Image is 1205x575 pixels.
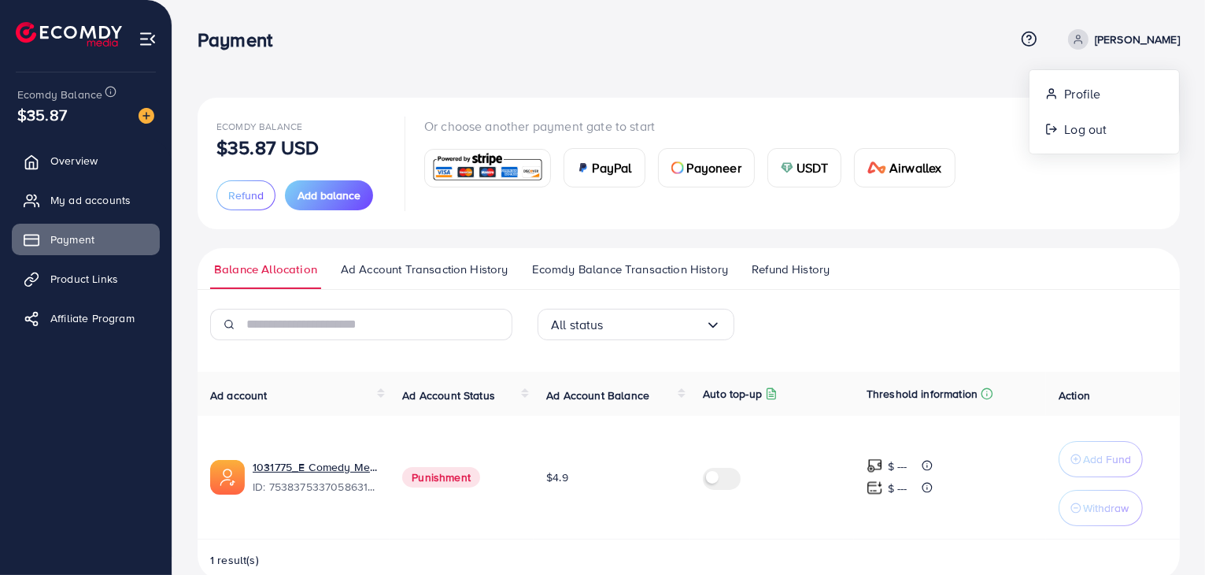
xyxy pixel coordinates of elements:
span: Balance Allocation [214,261,317,278]
a: card [424,149,551,187]
p: Threshold information [867,384,978,403]
iframe: Chat [1138,504,1193,563]
a: Product Links [12,263,160,295]
span: Punishment [402,467,480,488]
img: logo [16,22,122,46]
img: card [867,161,886,174]
span: Payment [50,232,94,247]
button: Add balance [285,180,373,210]
span: Profile [1064,84,1100,103]
span: 1 result(s) [210,552,259,568]
span: Ecomdy Balance Transaction History [532,261,728,278]
span: Ad Account Transaction History [341,261,508,278]
span: Log out [1064,120,1107,139]
span: PayPal [593,158,632,177]
span: Add balance [298,187,360,203]
span: $4.9 [546,469,568,485]
span: $35.87 [17,103,67,126]
span: Ecomdy Balance [17,87,102,102]
img: card [781,161,793,174]
img: card [671,161,684,174]
button: Withdraw [1059,490,1143,526]
button: Refund [216,180,275,210]
a: 1031775_E Comedy Media_1755164912770 [253,459,377,475]
a: Overview [12,145,160,176]
img: top-up amount [867,458,883,474]
img: card [430,151,545,185]
span: Payoneer [687,158,741,177]
span: Refund [228,187,264,203]
p: Or choose another payment gate to start [424,117,968,135]
span: Overview [50,153,98,169]
p: $ --- [888,457,907,476]
a: My ad accounts [12,184,160,216]
p: Add Fund [1083,450,1131,469]
span: Affiliate Program [50,310,135,326]
span: ID: 7538375337058631688 [253,479,377,495]
a: cardUSDT [767,148,842,187]
span: Ecomdy Balance [216,120,302,133]
span: Ad Account Status [402,388,495,403]
a: Affiliate Program [12,302,160,334]
p: $ --- [888,479,907,498]
h3: Payment [198,28,285,51]
span: Action [1059,388,1090,403]
span: All status [551,313,604,337]
span: Product Links [50,271,118,287]
span: Ad account [210,388,268,403]
span: USDT [797,158,829,177]
img: image [139,108,154,124]
p: $35.87 USD [216,138,320,157]
img: menu [139,30,157,48]
div: <span class='underline'>1031775_E Comedy Media_1755164912770</span></br>7538375337058631688 [253,459,377,495]
img: top-up amount [867,480,883,496]
span: Ad Account Balance [546,388,649,403]
div: Search for option [538,309,734,340]
p: Auto top-up [703,384,762,403]
ul: [PERSON_NAME] [1029,69,1180,154]
p: [PERSON_NAME] [1095,30,1180,49]
a: cardAirwallex [854,148,955,187]
span: Refund History [752,261,830,278]
span: My ad accounts [50,192,131,208]
a: Payment [12,224,160,255]
a: [PERSON_NAME] [1062,29,1180,50]
input: Search for option [604,313,705,337]
a: cardPayoneer [658,148,755,187]
img: card [577,161,590,174]
button: Add Fund [1059,441,1143,477]
img: ic-ads-acc.e4c84228.svg [210,460,245,495]
p: Withdraw [1083,499,1129,517]
a: cardPayPal [564,148,645,187]
span: Airwallex [889,158,941,177]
